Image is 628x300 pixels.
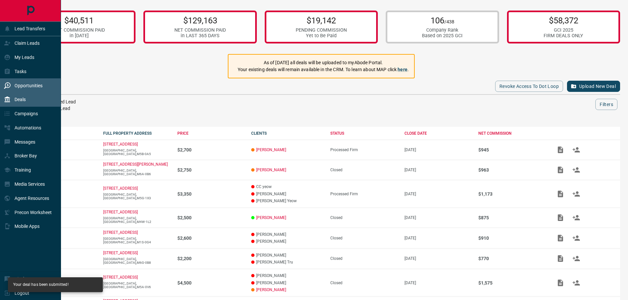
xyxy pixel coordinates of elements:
span: Match Clients [568,235,584,240]
p: [DATE] [404,168,472,172]
div: Closed [330,281,398,285]
p: $40,511 [53,15,105,25]
a: [STREET_ADDRESS] [103,275,138,280]
div: DEAL TYPE [29,131,97,136]
a: [STREET_ADDRESS] [103,186,138,191]
span: Add / View Documents [553,215,568,220]
p: Lease - Co-Op [29,236,97,240]
p: [DATE] [404,256,472,261]
p: [GEOGRAPHIC_DATA],[GEOGRAPHIC_DATA],M1S-0G4 [103,237,171,244]
a: [PERSON_NAME] [256,148,286,152]
p: [PERSON_NAME] [251,192,324,196]
span: Add / View Documents [553,147,568,152]
p: $770 [478,256,546,261]
div: Based on 2025 GCI [422,33,463,39]
a: [STREET_ADDRESS][PERSON_NAME] [103,162,168,167]
div: PRICE [177,131,245,136]
div: Processed Firm [330,148,398,152]
div: PENDING COMMISSION [296,27,347,33]
p: [PERSON_NAME] Tru [251,260,324,264]
button: Filters [595,99,617,110]
div: NET COMMISSION PAID [53,27,105,33]
p: $4,500 [177,280,245,286]
p: $3,350 [177,191,245,197]
p: Lease - Co-Op [29,215,97,220]
p: [GEOGRAPHIC_DATA],[GEOGRAPHIC_DATA],M5A-0V6 [103,282,171,289]
div: Closed [330,168,398,172]
p: $129,163 [174,15,226,25]
div: Closed [330,256,398,261]
p: $2,500 [177,215,245,220]
div: Closed [330,215,398,220]
a: [PERSON_NAME] [256,215,286,220]
div: NET COMMISSION [478,131,546,136]
span: Match Clients [568,147,584,152]
button: Revoke Access to Dot Loop [495,81,563,92]
p: [GEOGRAPHIC_DATA],[GEOGRAPHIC_DATA],M5G-1X3 [103,193,171,200]
p: 106 [422,15,463,25]
button: Upload New Deal [567,81,620,92]
span: Add / View Documents [553,256,568,261]
div: Your deal has been submitted! [13,279,69,290]
div: FIRM DEALS ONLY [544,33,583,39]
p: $1,173 [478,191,546,197]
p: $945 [478,147,546,152]
span: Match Clients [568,167,584,172]
p: [DATE] [404,148,472,152]
div: Closed [330,236,398,240]
span: Match Clients [568,280,584,285]
p: [GEOGRAPHIC_DATA],[GEOGRAPHIC_DATA],M4W-1L2 [103,216,171,224]
p: $910 [478,235,546,241]
div: GCI 2025 [544,27,583,33]
p: [DATE] [404,281,472,285]
a: [STREET_ADDRESS] [103,142,138,147]
span: /438 [444,19,454,25]
p: $58,372 [544,15,583,25]
a: [STREET_ADDRESS] [103,210,138,214]
a: [STREET_ADDRESS] [103,251,138,255]
div: in LAST 365 DAYS [174,33,226,39]
p: [DATE] [404,236,472,240]
div: NET COMMISSION PAID [174,27,226,33]
p: [PERSON_NAME] [251,273,324,278]
a: [PERSON_NAME] [256,287,286,292]
span: Match Clients [568,191,584,196]
p: As of [DATE] all deals will be uploaded to myAbode Portal. [238,59,409,66]
div: STATUS [330,131,398,136]
div: CLOSE DATE [404,131,472,136]
span: Add / View Documents [553,191,568,196]
p: [GEOGRAPHIC_DATA],[GEOGRAPHIC_DATA],M6A-0B6 [103,169,171,176]
p: Lease - Co-Op [29,148,97,152]
p: Lease - Co-Op [29,168,97,172]
p: [DATE] [404,215,472,220]
span: Add / View Documents [553,235,568,240]
p: Lease - Listing [29,192,97,196]
span: Add / View Documents [553,167,568,172]
p: $2,700 [177,147,245,152]
p: $2,200 [177,256,245,261]
p: [PERSON_NAME] [251,253,324,258]
p: [PERSON_NAME] Yeow [251,199,324,203]
p: $2,600 [177,235,245,241]
a: [STREET_ADDRESS] [103,230,138,235]
p: $875 [478,215,546,220]
div: Processed Firm [330,192,398,196]
p: [PERSON_NAME] [251,281,324,285]
span: Match Clients [568,256,584,261]
a: [PERSON_NAME] [256,168,286,172]
div: Company Rank [422,27,463,33]
p: CC yeow [251,184,324,189]
p: [PERSON_NAME] [251,232,324,237]
p: [DATE] [404,192,472,196]
p: [GEOGRAPHIC_DATA],[GEOGRAPHIC_DATA],M6G-0B8 [103,257,171,264]
p: Lease - Co-Op [29,256,97,261]
p: $963 [478,167,546,173]
p: [PERSON_NAME] [251,239,324,244]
